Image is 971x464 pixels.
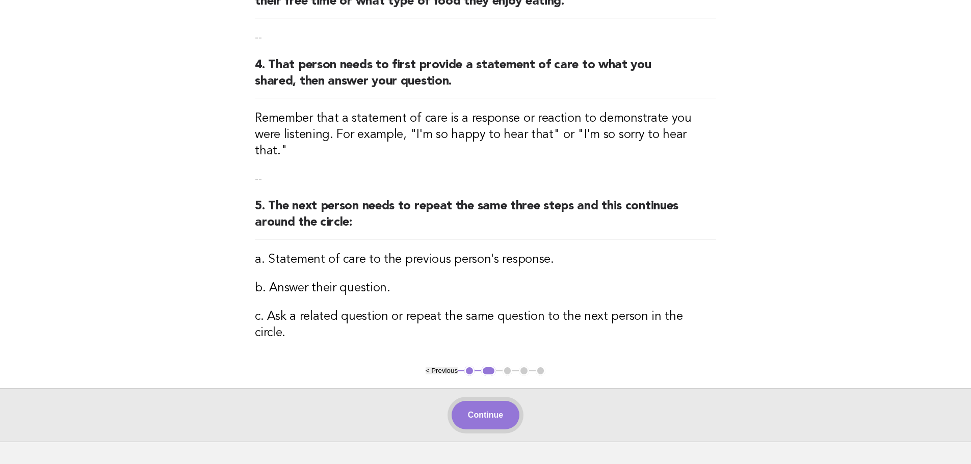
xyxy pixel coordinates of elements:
[426,367,458,374] button: < Previous
[255,31,716,45] p: --
[255,111,716,159] h3: Remember that a statement of care is a response or reaction to demonstrate you were listening. Fo...
[255,309,716,341] h3: c. Ask a related question or repeat the same question to the next person in the circle.
[255,252,716,268] h3: a. Statement of care to the previous person's response.
[255,57,716,98] h2: 4. That person needs to first provide a statement of care to what you shared, then answer your qu...
[255,280,716,296] h3: b. Answer their question.
[481,366,496,376] button: 2
[452,401,519,429] button: Continue
[255,198,716,239] h2: 5. The next person needs to repeat the same three steps and this continues around the circle:
[464,366,475,376] button: 1
[255,172,716,186] p: --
